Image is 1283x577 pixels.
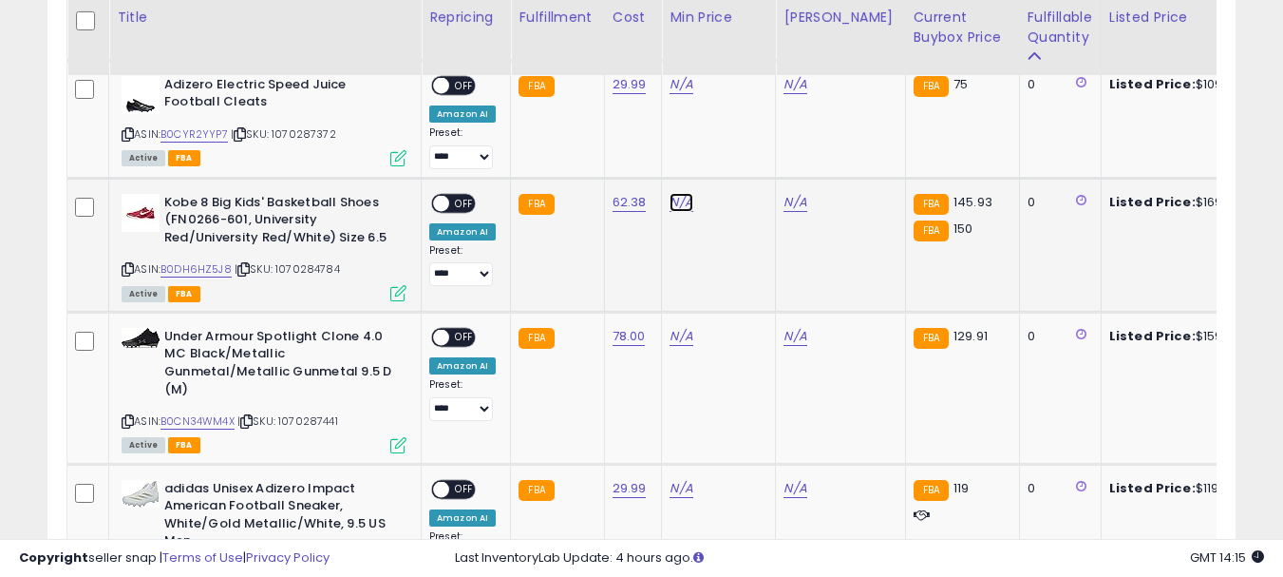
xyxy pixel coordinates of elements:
b: Kobe 8 Big Kids' Basketball Shoes (FN0266-601, University Red/University Red/White) Size 6.5 [164,194,395,252]
span: FBA [168,437,200,453]
div: Last InventoryLab Update: 4 hours ago. [455,549,1264,567]
a: 29.99 [613,75,647,94]
a: Privacy Policy [246,548,330,567]
div: 0 [1028,328,1086,345]
img: 41Nvky+ZN1L._SL40_.jpg [122,480,160,508]
span: 2025-10-9 14:15 GMT [1190,548,1264,567]
div: Preset: [429,126,496,169]
div: Fulfillment [519,8,595,28]
span: | SKU: 1070287372 [231,126,336,142]
div: Amazon AI [429,357,496,375]
a: N/A [783,75,806,94]
a: 78.00 [613,327,646,346]
b: Listed Price: [1109,75,1196,93]
div: Amazon AI [429,223,496,240]
span: OFF [449,481,480,497]
img: 31KPYRjBl3L._SL40_.jpg [122,328,160,348]
span: 119 [953,479,969,497]
div: $109.00 [1109,76,1267,93]
div: Current Buybox Price [914,8,1011,48]
a: N/A [670,193,692,212]
span: All listings currently available for purchase on Amazon [122,150,165,166]
a: N/A [783,193,806,212]
span: | SKU: 1070287441 [237,414,338,429]
span: All listings currently available for purchase on Amazon [122,286,165,302]
div: 0 [1028,194,1086,211]
small: FBA [914,76,949,97]
span: 129.91 [953,327,988,345]
div: Cost [613,8,654,28]
div: $169.00 [1109,194,1267,211]
small: FBA [914,221,949,241]
b: Adizero Electric Speed Juice Football Cleats [164,76,395,116]
b: Listed Price: [1109,327,1196,345]
div: ASIN: [122,76,406,164]
b: Under Armour Spotlight Clone 4.0 MC Black/Metallic Gunmetal/Metallic Gunmetal 9.5 D (M) [164,328,395,403]
span: FBA [168,286,200,302]
div: Preset: [429,378,496,421]
small: FBA [519,76,554,97]
span: OFF [449,77,480,93]
div: Repricing [429,8,502,28]
span: OFF [449,329,480,345]
div: Listed Price [1109,8,1274,28]
span: All listings currently available for purchase on Amazon [122,437,165,453]
span: 145.93 [953,193,992,211]
a: Terms of Use [162,548,243,567]
div: Title [117,8,413,28]
small: FBA [914,480,949,501]
div: [PERSON_NAME] [783,8,896,28]
a: N/A [670,327,692,346]
div: $159.00 [1109,328,1267,345]
small: FBA [519,480,554,501]
span: 75 [953,75,968,93]
div: seller snap | | [19,549,330,567]
div: ASIN: [122,328,406,452]
b: adidas Unisex Adizero Impact American Football Sneaker, White/Gold Metallic/White, 9.5 US Men [164,480,395,555]
a: 62.38 [613,193,647,212]
small: FBA [519,328,554,349]
a: 29.99 [613,479,647,498]
a: N/A [783,327,806,346]
div: 0 [1028,76,1086,93]
span: FBA [168,150,200,166]
div: Min Price [670,8,767,28]
span: OFF [449,195,480,211]
a: N/A [670,479,692,498]
a: B0CN34WM4X [160,414,235,430]
a: N/A [783,479,806,498]
div: ASIN: [122,194,406,299]
a: B0DH6HZ5J8 [160,261,232,278]
span: 150 [953,220,972,238]
b: Listed Price: [1109,479,1196,497]
div: Amazon AI [429,510,496,527]
div: Amazon AI [429,106,496,123]
a: B0CYR2YYP7 [160,126,228,143]
img: 31uZg5zeI4L._SL40_.jpg [122,194,160,232]
img: 31fhUS8+HbL._SL40_.jpg [122,76,160,114]
div: 0 [1028,480,1086,497]
div: Fulfillable Quantity [1028,8,1093,48]
small: FBA [914,194,949,215]
div: $119.00 [1109,480,1267,497]
span: | SKU: 1070284784 [235,261,340,277]
a: N/A [670,75,692,94]
small: FBA [914,328,949,349]
strong: Copyright [19,548,88,567]
b: Listed Price: [1109,193,1196,211]
small: FBA [519,194,554,215]
div: Preset: [429,244,496,287]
